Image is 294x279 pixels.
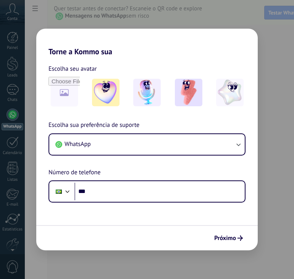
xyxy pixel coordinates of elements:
[133,79,161,106] img: -2.jpeg
[48,168,100,178] span: Número de telefone
[65,140,91,148] span: WhatsApp
[92,79,120,106] img: -1.jpeg
[52,183,66,200] div: Brazil: + 55
[216,79,244,106] img: -4.jpeg
[175,79,202,106] img: -3.jpeg
[48,120,139,130] span: Escolha sua preferência de suporte
[36,29,258,56] h2: Torne a Kommo sua
[48,64,97,74] span: Escolha seu avatar
[211,232,246,245] button: Próximo
[49,134,245,155] button: WhatsApp
[214,235,236,241] span: Próximo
